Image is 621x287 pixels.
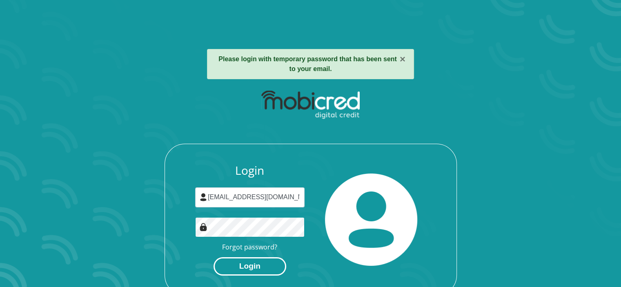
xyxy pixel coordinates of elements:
a: Forgot password? [222,243,277,251]
strong: Please login with temporary password that has been sent to your email. [218,56,397,72]
button: Login [214,257,286,276]
img: user-icon image [199,193,207,201]
button: × [400,54,405,64]
h3: Login [195,164,305,178]
input: Username [195,187,305,207]
img: mobicred logo [261,91,360,119]
img: Image [199,223,207,231]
